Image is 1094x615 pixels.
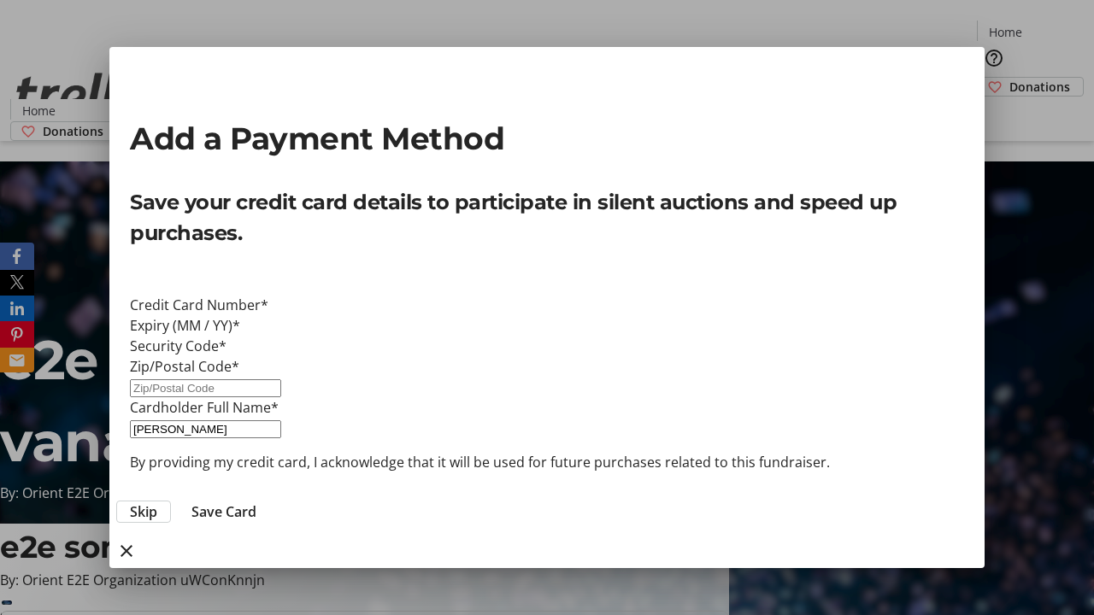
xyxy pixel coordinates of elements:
button: Save Card [178,501,270,522]
input: Card Holder Name [130,420,281,438]
label: Expiry (MM / YY)* [130,316,240,335]
p: Save your credit card details to participate in silent auctions and speed up purchases. [130,187,964,249]
label: Cardholder Full Name* [130,398,279,417]
span: Save Card [191,501,256,522]
h2: Add a Payment Method [130,115,964,161]
input: Zip/Postal Code [130,379,281,397]
span: Skip [130,501,157,522]
button: Skip [116,501,171,523]
p: By providing my credit card, I acknowledge that it will be used for future purchases related to t... [130,452,964,472]
label: Credit Card Number* [130,296,268,314]
label: Zip/Postal Code* [130,357,239,376]
button: close [109,534,144,568]
label: Security Code* [130,337,226,355]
